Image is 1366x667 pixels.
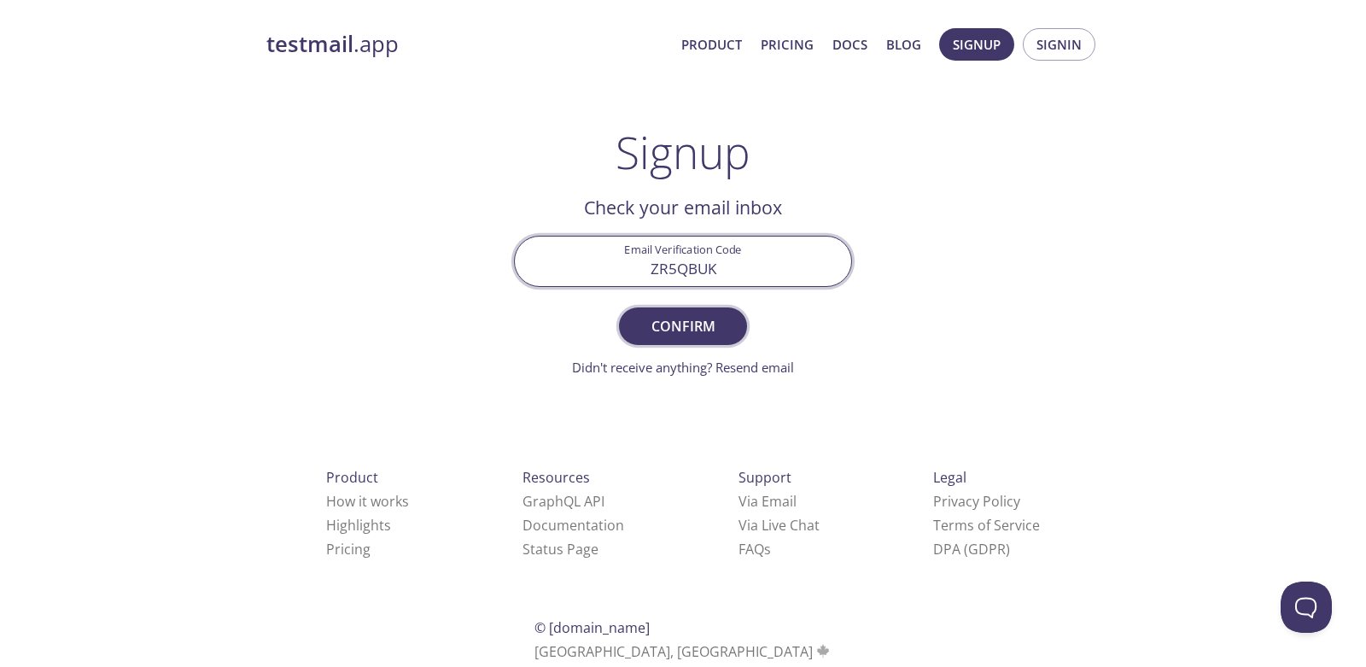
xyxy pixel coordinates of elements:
a: Via Email [738,492,797,511]
button: Signup [939,28,1014,61]
h1: Signup [616,126,750,178]
a: Didn't receive anything? Resend email [572,359,794,376]
a: Documentation [522,516,624,535]
a: Docs [832,33,867,56]
span: [GEOGRAPHIC_DATA], [GEOGRAPHIC_DATA] [534,642,832,661]
a: Privacy Policy [933,492,1020,511]
a: Product [681,33,742,56]
button: Confirm [619,307,747,345]
span: Support [738,468,791,487]
span: Legal [933,468,966,487]
a: Pricing [326,540,371,559]
a: testmail.app [266,30,668,59]
span: Confirm [638,314,728,338]
span: s [764,540,771,559]
iframe: Help Scout Beacon - Open [1281,582,1332,633]
a: GraphQL API [522,492,604,511]
span: Signup [953,33,1001,56]
a: Via Live Chat [738,516,820,535]
a: How it works [326,492,409,511]
a: Status Page [522,540,598,559]
a: Pricing [761,33,814,56]
a: FAQ [738,540,771,559]
button: Signin [1023,28,1095,61]
h2: Check your email inbox [514,193,852,222]
a: Terms of Service [933,516,1040,535]
span: Product [326,468,378,487]
a: Highlights [326,516,391,535]
strong: testmail [266,29,353,59]
span: Resources [522,468,590,487]
span: © [DOMAIN_NAME] [534,618,650,637]
span: Signin [1036,33,1082,56]
a: Blog [886,33,921,56]
a: DPA (GDPR) [933,540,1010,559]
